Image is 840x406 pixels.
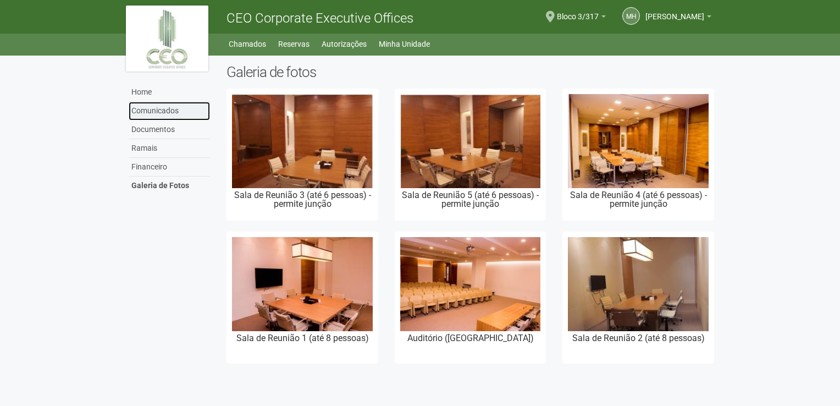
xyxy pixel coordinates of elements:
[645,14,711,23] a: [PERSON_NAME]
[562,232,714,364] a: Sala de Reunião 2 (até 8 pessoas)
[562,89,714,221] a: Sala de Reunião 4 (até 6 pessoas) - permite junção
[129,83,210,102] a: Home
[322,36,367,52] a: Autorizações
[395,232,546,364] a: Auditório ([GEOGRAPHIC_DATA])
[400,237,541,331] img: 549bbc41-76f8-4367-b165-99041ce13053
[568,237,709,331] img: 75951900-bed5-4108-bfad-ed00d7344c44
[379,36,430,52] a: Minha Unidade
[129,102,210,120] a: Comunicados
[557,2,599,21] span: Bloco 3/317
[129,120,210,139] a: Documentos
[129,177,210,195] a: Galeria de Fotos
[395,89,546,221] a: Sala de Reunião 5 (até 6 pessoas) - permite junção
[400,191,541,209] h3: Sala de Reunião 5 (até 6 pessoas) - permite junção
[400,94,541,188] img: 2039a3ba-a780-45a5-80ad-0582f65fdbd9
[226,64,714,80] h2: Galeria de fotos
[129,139,210,158] a: Ramais
[129,158,210,177] a: Financeiro
[557,14,606,23] a: Bloco 3/317
[278,36,310,52] a: Reservas
[568,94,709,188] img: 4a13e69d-525a-4cf7-a631-20c1d854f60d
[226,232,378,364] a: Sala de Reunião 1 (até 8 pessoas)
[126,6,208,72] img: logo.jpg
[226,89,378,221] a: Sala de Reunião 3 (até 6 pessoas) - permite junção
[226,10,413,26] span: CEO Corporate Executive Offices
[622,7,640,25] a: MH
[229,36,266,52] a: Chamados
[568,191,709,209] h3: Sala de Reunião 4 (até 6 pessoas) - permite junção
[232,191,373,209] h3: Sala de Reunião 3 (até 6 pessoas) - permite junção
[232,94,373,188] img: d3382786-411a-4eb2-89c4-5465ee8bb760
[645,2,704,21] span: MARIA HELENA BARBIERI SEABRA
[232,334,373,343] h3: Sala de Reunião 1 (até 8 pessoas)
[232,237,373,331] img: 7f81d1c5-5b85-4ddd-a608-4e35b724ba26
[568,334,709,343] h3: Sala de Reunião 2 (até 8 pessoas)
[400,334,541,343] h3: Auditório ([GEOGRAPHIC_DATA])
